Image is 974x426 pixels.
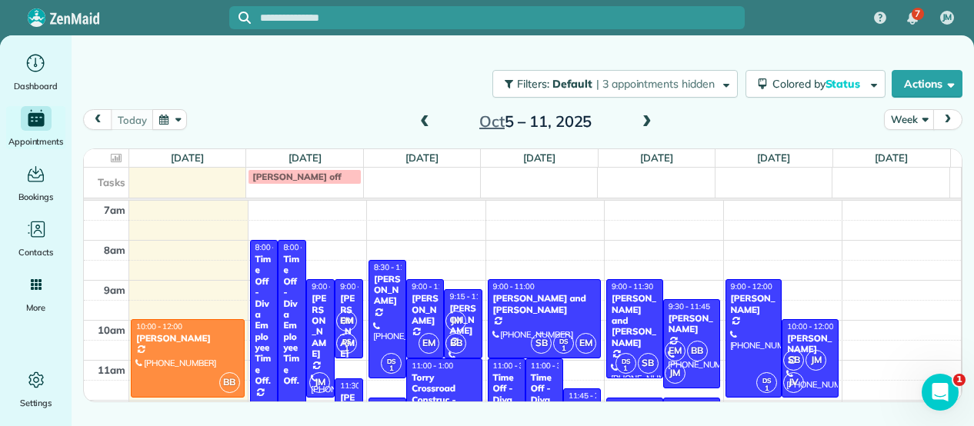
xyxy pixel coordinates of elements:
span: Oct [479,111,505,131]
div: Time Off - Diva Employee Time Off. [282,254,302,387]
span: SB [531,333,552,354]
a: Filters: Default | 3 appointments hidden [485,70,738,98]
span: SB [783,350,804,371]
small: 1 [337,341,356,356]
span: 12:00 - 2:00 [612,400,653,410]
span: SB [638,353,659,374]
span: [PERSON_NAME] off [252,171,341,182]
div: [PERSON_NAME] [373,274,402,307]
span: BB [219,372,240,393]
span: 11:45 - 2:45 [569,391,610,401]
button: prev [83,109,112,130]
span: JM [445,311,466,331]
span: | 3 appointments hidden [596,77,715,91]
small: 1 [616,361,635,376]
button: Focus search [229,12,251,24]
a: [DATE] [640,151,673,164]
span: Appointments [8,134,64,149]
span: 8:00 - 3:00 [283,242,320,252]
span: Settings [20,395,52,411]
div: [PERSON_NAME] and [PERSON_NAME] [492,293,597,315]
span: DS [342,337,351,345]
span: 9:00 - 11:00 [340,281,382,291]
span: BB [445,333,466,354]
span: 9:00 - 12:00 [312,281,353,291]
span: EM [665,341,685,361]
span: 9:30 - 11:45 [669,301,710,311]
span: DS [762,376,771,384]
iframe: Intercom live chat [922,374,959,411]
span: 7 [915,8,920,20]
span: JV [783,372,804,393]
span: Filters: [517,77,549,91]
span: 11:00 - 3:00 [531,361,572,371]
small: 1 [757,381,776,396]
a: Contacts [6,217,65,260]
span: 9am [104,284,125,296]
div: [PERSON_NAME] [449,303,477,336]
span: 10:00 - 12:00 [787,321,833,331]
span: DS [559,337,568,345]
div: [PERSON_NAME] [135,333,240,344]
button: next [933,109,962,130]
small: 1 [554,341,573,356]
span: JM [665,363,685,384]
div: [PERSON_NAME] [786,333,834,355]
span: Default [552,77,593,91]
div: [PERSON_NAME] [311,293,330,359]
button: Colored byStatus [746,70,886,98]
span: 10am [98,324,125,336]
span: JM [942,12,952,24]
span: 9:15 - 11:00 [449,291,491,301]
span: Colored by [772,77,866,91]
span: 9:00 - 11:30 [612,281,653,291]
span: BB [687,341,708,361]
a: [DATE] [171,151,204,164]
span: EM [336,311,357,331]
a: [DATE] [523,151,556,164]
button: Actions [892,70,962,98]
span: 11:00 - 1:00 [412,361,453,371]
span: 12:00 - 1:45 [669,400,710,410]
div: [PERSON_NAME] [730,293,778,315]
a: [DATE] [405,151,439,164]
div: [PERSON_NAME] [411,293,439,326]
div: Time Off - Diva Employee Time Off. [255,254,274,387]
span: 11:30 - 2:30 [340,381,382,391]
div: [PERSON_NAME] [668,313,715,335]
span: 8:00 - 3:00 [255,242,292,252]
button: Filters: Default | 3 appointments hidden [492,70,738,98]
div: 7 unread notifications [896,2,929,35]
a: Appointments [6,106,65,149]
a: Settings [6,368,65,411]
span: 12:00 - 2:00 [374,400,415,410]
span: 11am [98,364,125,376]
span: DS [622,357,630,365]
a: [DATE] [757,151,790,164]
a: Bookings [6,161,65,205]
a: [DATE] [875,151,908,164]
span: 9:00 - 11:00 [493,281,535,291]
button: Week [884,109,934,130]
h2: 5 – 11, 2025 [439,113,632,130]
button: today [111,109,153,130]
span: JM [806,350,826,371]
div: [PERSON_NAME] and [PERSON_NAME] [611,293,659,348]
span: Status [826,77,863,91]
a: [DATE] [289,151,322,164]
span: More [26,300,45,315]
svg: Focus search [238,12,251,24]
span: Contacts [18,245,53,260]
span: DS [387,357,395,365]
span: 11:00 - 3:00 [493,361,535,371]
span: 8:30 - 11:30 [374,262,415,272]
span: 8am [104,244,125,256]
span: 7am [104,204,125,216]
span: 9:00 - 11:00 [412,281,453,291]
span: JM [309,372,330,393]
a: Dashboard [6,51,65,94]
span: 1 [953,374,966,386]
span: 9:00 - 12:00 [731,281,772,291]
span: Bookings [18,189,54,205]
span: EM [419,333,439,354]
